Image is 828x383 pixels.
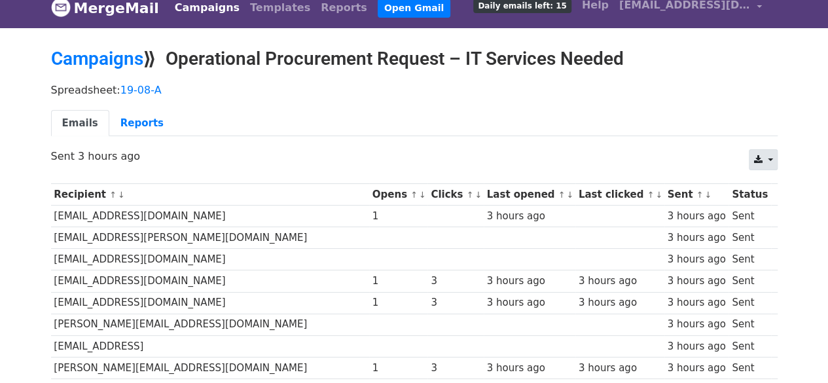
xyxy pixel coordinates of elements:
td: [EMAIL_ADDRESS][DOMAIN_NAME] [51,270,369,292]
div: 3 hours ago [579,361,661,376]
div: 1 [372,209,425,224]
h2: ⟫ Operational Procurement Request – IT Services Needed [51,48,778,70]
div: 3 [431,361,480,376]
a: ↓ [566,190,573,200]
a: ↓ [419,190,426,200]
div: 3 [431,295,480,310]
th: Last opened [484,184,575,206]
th: Recipient [51,184,369,206]
div: 1 [372,295,425,310]
div: 3 hours ago [579,295,661,310]
th: Opens [369,184,428,206]
div: 3 hours ago [487,361,572,376]
div: 1 [372,361,425,376]
a: ↑ [109,190,117,200]
div: 3 hours ago [487,295,572,310]
td: [EMAIL_ADDRESS][PERSON_NAME][DOMAIN_NAME] [51,227,369,249]
td: [EMAIL_ADDRESS][DOMAIN_NAME] [51,249,369,270]
a: ↑ [696,190,704,200]
a: ↑ [467,190,474,200]
a: ↑ [410,190,418,200]
td: [EMAIL_ADDRESS] [51,335,369,357]
div: 3 hours ago [487,274,572,289]
p: Sent 3 hours ago [51,149,778,163]
div: 3 [431,274,480,289]
a: ↓ [118,190,125,200]
td: [PERSON_NAME][EMAIL_ADDRESS][DOMAIN_NAME] [51,357,369,378]
a: Campaigns [51,48,143,69]
th: Last clicked [575,184,664,206]
div: 3 hours ago [667,230,725,246]
iframe: Chat Widget [763,320,828,383]
a: Emails [51,110,109,137]
div: 1 [372,274,425,289]
td: Sent [729,206,770,227]
td: Sent [729,357,770,378]
a: ↑ [647,190,654,200]
td: [EMAIL_ADDRESS][DOMAIN_NAME] [51,206,369,227]
a: ↓ [475,190,482,200]
td: Sent [729,249,770,270]
div: 3 hours ago [667,339,725,354]
td: [EMAIL_ADDRESS][DOMAIN_NAME] [51,292,369,314]
p: Spreadsheet: [51,83,778,97]
td: Sent [729,335,770,357]
div: 3 hours ago [667,361,725,376]
th: Status [729,184,770,206]
div: 3 hours ago [667,295,725,310]
td: Sent [729,270,770,292]
div: 3 hours ago [667,274,725,289]
td: Sent [729,292,770,314]
div: 3 hours ago [667,317,725,332]
a: ↑ [558,190,566,200]
div: 3 hours ago [667,209,725,224]
td: Sent [729,227,770,249]
td: Sent [729,314,770,335]
td: [PERSON_NAME][EMAIL_ADDRESS][DOMAIN_NAME] [51,314,369,335]
div: 3 hours ago [487,209,572,224]
div: 3 hours ago [579,274,661,289]
th: Clicks [427,184,483,206]
a: Reports [109,110,175,137]
div: 3 hours ago [667,252,725,267]
a: 19-08-A [120,84,162,96]
a: ↓ [655,190,662,200]
a: ↓ [704,190,711,200]
th: Sent [664,184,729,206]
